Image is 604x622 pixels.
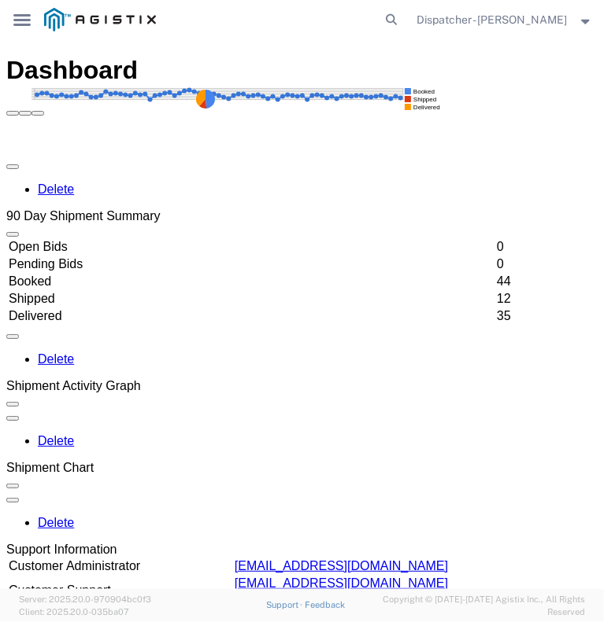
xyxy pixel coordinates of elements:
text: Delivered [407,17,434,24]
td: 0 [496,217,596,233]
span: Client: 2025.20.0-035ba07 [19,607,129,616]
td: 44 [496,234,596,250]
td: 0 [496,200,596,215]
a: Feedback [305,600,345,609]
text: Shipments [410,7,455,18]
a: Support [266,600,306,609]
button: Dispatcher - [PERSON_NAME] [417,10,594,29]
h1: Dashboard [6,17,598,46]
text: Booked [407,2,428,9]
td: 35 [496,269,596,285]
text: Shipped [407,9,430,17]
span: Copyright © [DATE]-[DATE] Agistix Inc., All Rights Reserved [345,593,585,619]
td: 12 [496,252,596,267]
span: Server: 2025.20.0-970904bc0f3 [19,594,151,604]
span: Dispatcher - Cameron Bowman [417,11,568,28]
